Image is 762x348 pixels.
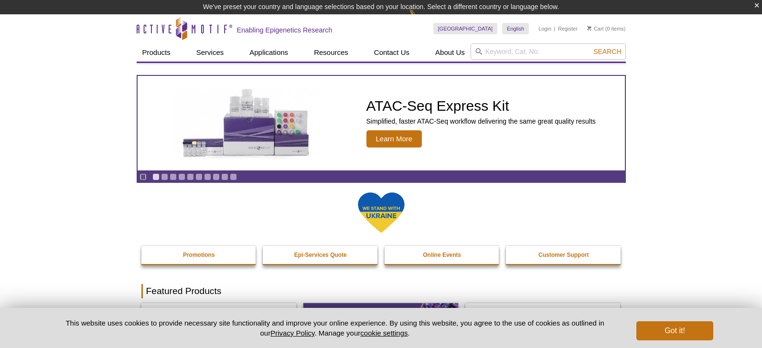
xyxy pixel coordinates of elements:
a: Resources [308,43,354,62]
h2: Featured Products [141,284,621,298]
a: Go to slide 2 [161,173,168,180]
a: [GEOGRAPHIC_DATA] [433,23,498,34]
a: Products [137,43,176,62]
a: Cart [587,25,604,32]
img: We Stand With Ukraine [357,191,405,234]
a: Privacy Policy [270,329,314,337]
a: Go to slide 8 [213,173,220,180]
li: | [554,23,556,34]
h2: Enabling Epigenetics Research [237,26,333,34]
a: Go to slide 10 [230,173,237,180]
a: Applications [244,43,294,62]
a: Online Events [385,246,500,264]
button: Got it! [636,321,713,340]
p: Simplified, faster ATAC-Seq workflow delivering the same great quality results [366,117,596,126]
article: ATAC-Seq Express Kit [138,76,625,170]
h2: ATAC-Seq Express Kit [366,99,596,113]
a: Go to slide 4 [178,173,185,180]
strong: Promotions [183,252,215,258]
a: Promotions [141,246,257,264]
a: Go to slide 6 [195,173,203,180]
strong: Online Events [423,252,461,258]
a: Go to slide 7 [204,173,211,180]
button: cookie settings [360,329,408,337]
a: Register [558,25,578,32]
a: Toggle autoplay [140,173,147,180]
img: ATAC-Seq Express Kit [168,87,326,159]
span: Learn More [366,130,422,148]
strong: Epi-Services Quote [294,252,347,258]
img: Your Cart [587,26,591,31]
a: ATAC-Seq Express Kit ATAC-Seq Express Kit Simplified, faster ATAC-Seq workflow delivering the sam... [138,76,625,170]
a: Go to slide 1 [152,173,160,180]
a: Go to slide 5 [187,173,194,180]
input: Keyword, Cat. No. [471,43,626,60]
a: English [502,23,529,34]
a: About Us [429,43,471,62]
img: Change Here [409,7,434,30]
a: Services [191,43,230,62]
li: (0 items) [587,23,626,34]
p: This website uses cookies to provide necessary site functionality and improve your online experie... [49,318,621,338]
a: Customer Support [506,246,622,264]
a: Epi-Services Quote [263,246,378,264]
button: Search [590,47,624,56]
a: Contact Us [368,43,415,62]
a: Login [538,25,551,32]
a: Go to slide 9 [221,173,228,180]
strong: Customer Support [538,252,589,258]
a: Go to slide 3 [170,173,177,180]
span: Search [593,48,621,55]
